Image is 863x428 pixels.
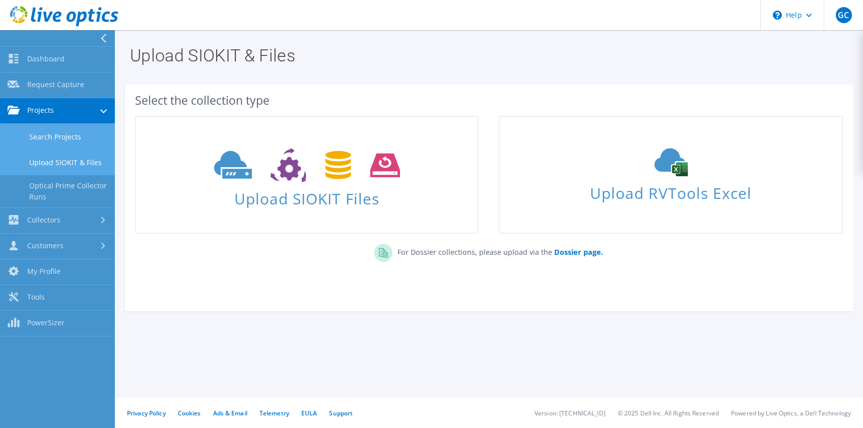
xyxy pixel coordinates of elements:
[135,95,843,106] div: Select the collection type
[836,7,852,23] span: GC
[301,409,317,417] a: EULA
[329,409,353,417] a: Support
[259,409,289,417] a: Telemetry
[500,180,841,201] span: Upload RVTools Excel
[178,409,201,417] a: Cookies
[392,244,603,258] p: For Dossier collections, please upload via the
[535,409,606,417] li: Version: [TECHNICAL_ID]
[731,409,851,417] li: Powered by Live Optics, a Dell Technology
[499,116,842,234] a: Upload RVTools Excel
[554,247,603,257] b: Dossier page.
[135,116,479,234] a: Upload SIOKIT Files
[130,47,843,64] h1: Upload SIOKIT & Files
[618,409,719,417] li: © 2025 Dell Inc. All Rights Reserved
[213,409,247,417] a: Ads & Email
[773,11,782,20] svg: \n
[136,185,478,206] span: Upload SIOKIT Files
[552,247,603,257] a: Dossier page.
[127,409,166,417] a: Privacy Policy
